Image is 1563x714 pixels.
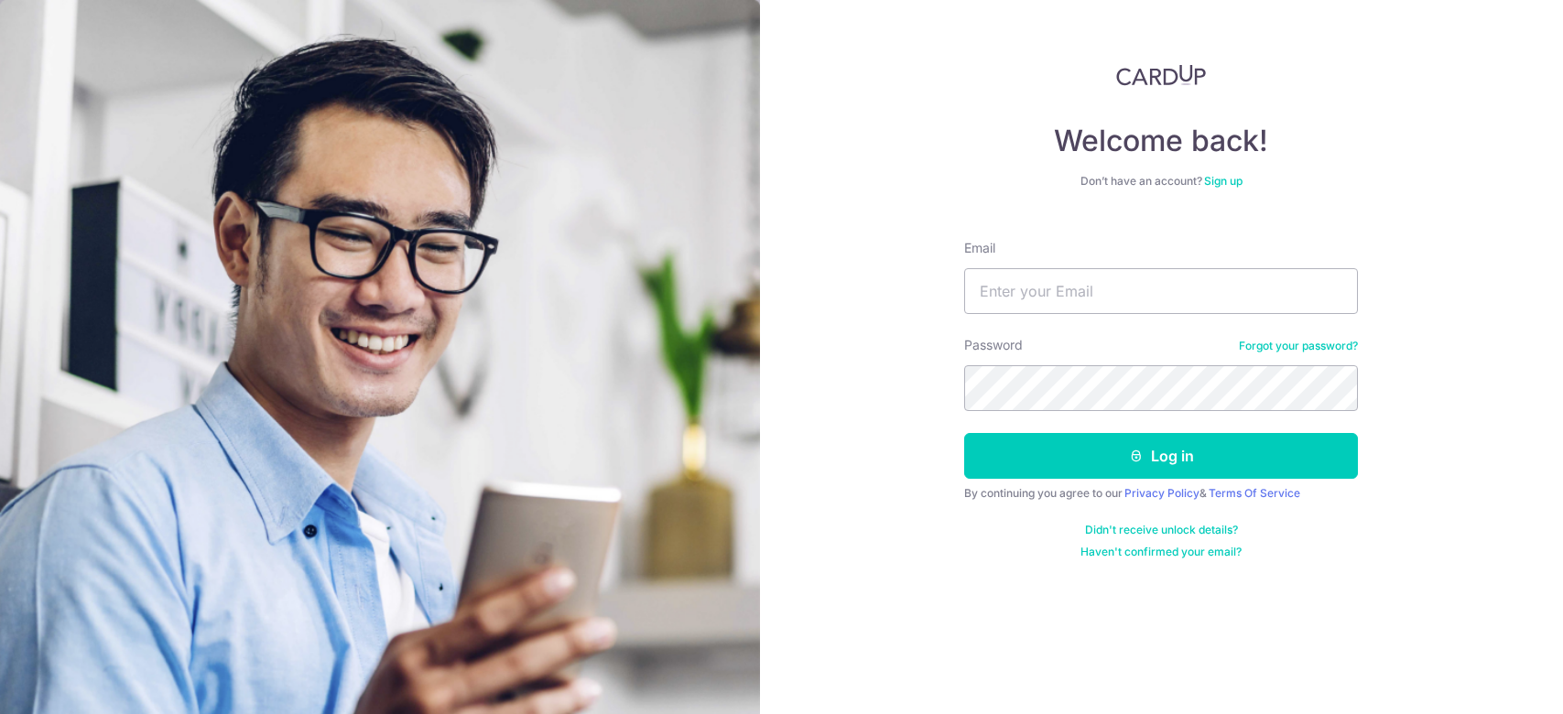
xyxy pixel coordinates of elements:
label: Email [964,239,995,257]
a: Terms Of Service [1209,486,1300,500]
button: Log in [964,433,1358,479]
label: Password [964,336,1023,354]
div: Don’t have an account? [964,174,1358,189]
a: Sign up [1204,174,1243,188]
h4: Welcome back! [964,123,1358,159]
img: CardUp Logo [1116,64,1206,86]
a: Privacy Policy [1124,486,1199,500]
a: Didn't receive unlock details? [1085,523,1238,537]
input: Enter your Email [964,268,1358,314]
div: By continuing you agree to our & [964,486,1358,501]
a: Forgot your password? [1239,339,1358,353]
a: Haven't confirmed your email? [1080,545,1242,559]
